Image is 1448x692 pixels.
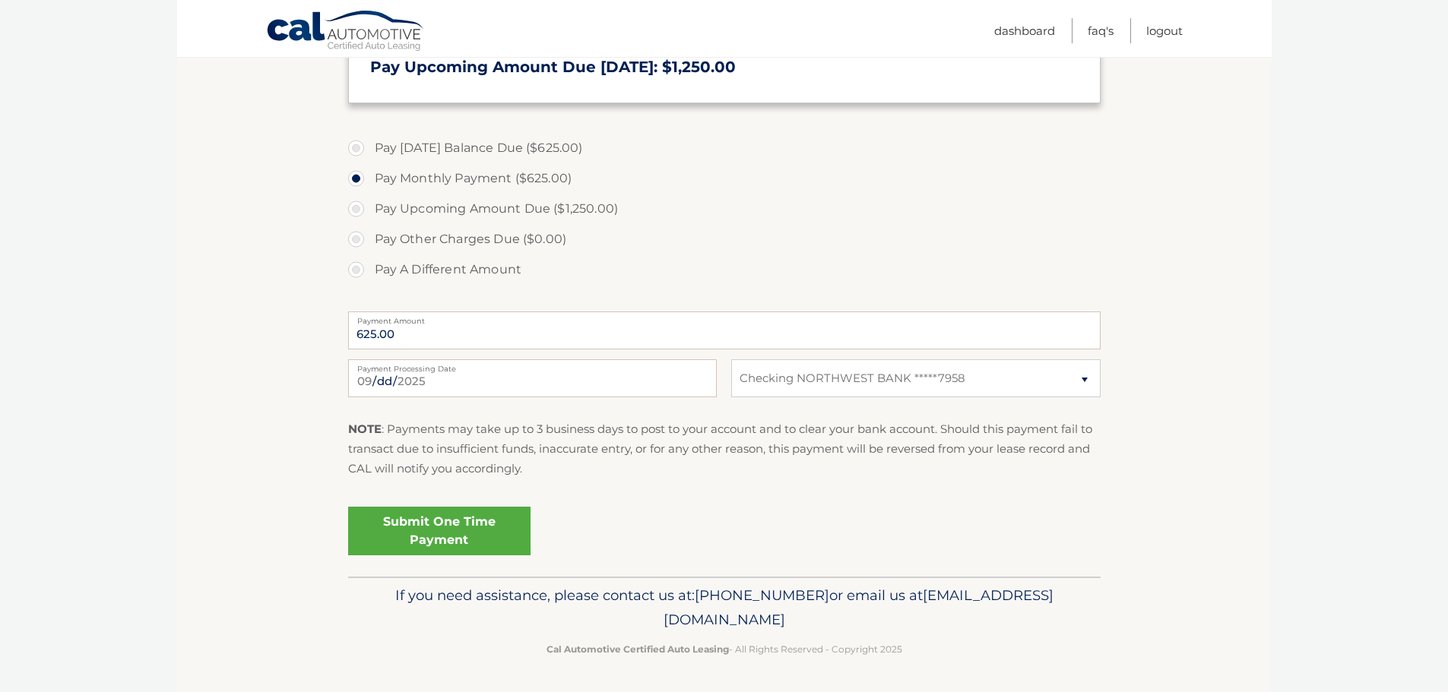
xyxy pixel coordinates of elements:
[348,507,531,555] a: Submit One Time Payment
[348,224,1101,254] label: Pay Other Charges Due ($0.00)
[348,422,382,436] strong: NOTE
[370,58,1079,77] h3: Pay Upcoming Amount Due [DATE]: $1,250.00
[266,10,426,54] a: Cal Automotive
[348,311,1101,349] input: Payment Amount
[1146,18,1183,43] a: Logout
[348,359,717,371] label: Payment Processing Date
[348,194,1101,224] label: Pay Upcoming Amount Due ($1,250.00)
[348,359,717,397] input: Payment Date
[1088,18,1114,43] a: FAQ's
[348,254,1101,285] label: Pay A Different Amount
[348,419,1101,479] p: : Payments may take up to 3 business days to post to your account and to clear your bank account....
[358,583,1091,632] p: If you need assistance, please contact us at: or email us at
[348,311,1101,324] label: Payment Amount
[348,133,1101,163] label: Pay [DATE] Balance Due ($625.00)
[695,586,829,604] span: [PHONE_NUMBER]
[547,643,729,655] strong: Cal Automotive Certified Auto Leasing
[348,163,1101,194] label: Pay Monthly Payment ($625.00)
[664,586,1054,628] span: [EMAIL_ADDRESS][DOMAIN_NAME]
[358,641,1091,657] p: - All Rights Reserved - Copyright 2025
[994,18,1055,43] a: Dashboard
